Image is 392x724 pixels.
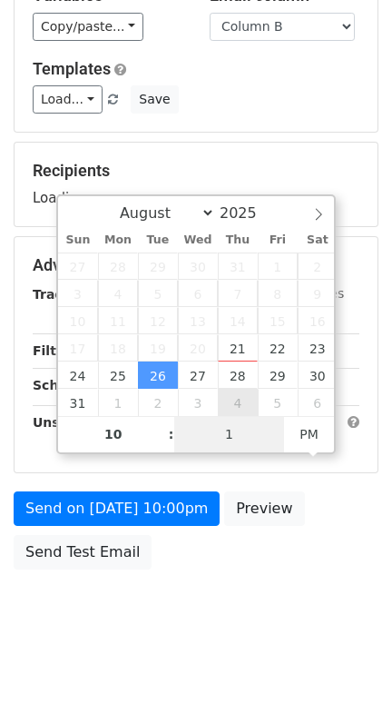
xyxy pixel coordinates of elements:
span: August 1, 2025 [258,253,298,280]
span: September 6, 2025 [298,389,338,416]
span: August 22, 2025 [258,334,298,362]
span: August 6, 2025 [178,280,218,307]
span: August 28, 2025 [218,362,258,389]
span: August 16, 2025 [298,307,338,334]
span: August 2, 2025 [298,253,338,280]
span: July 29, 2025 [138,253,178,280]
span: Fri [258,234,298,246]
span: July 27, 2025 [58,253,98,280]
span: September 1, 2025 [98,389,138,416]
strong: Tracking [33,287,93,302]
span: Sun [58,234,98,246]
strong: Filters [33,343,79,358]
span: September 5, 2025 [258,389,298,416]
a: Templates [33,59,111,78]
a: Preview [224,491,304,526]
span: August 21, 2025 [218,334,258,362]
input: Minute [174,416,285,452]
span: August 24, 2025 [58,362,98,389]
span: August 27, 2025 [178,362,218,389]
h5: Advanced [33,255,359,275]
span: Sat [298,234,338,246]
strong: Schedule [33,378,98,392]
span: August 4, 2025 [98,280,138,307]
strong: Unsubscribe [33,415,122,430]
span: Thu [218,234,258,246]
span: August 5, 2025 [138,280,178,307]
span: August 17, 2025 [58,334,98,362]
iframe: Chat Widget [301,637,392,724]
div: Loading... [33,161,359,208]
span: Mon [98,234,138,246]
span: August 13, 2025 [178,307,218,334]
span: : [169,416,174,452]
button: Save [131,85,178,114]
span: August 18, 2025 [98,334,138,362]
span: August 31, 2025 [58,389,98,416]
span: July 28, 2025 [98,253,138,280]
span: September 2, 2025 [138,389,178,416]
span: August 9, 2025 [298,280,338,307]
a: Copy/paste... [33,13,143,41]
input: Hour [58,416,169,452]
span: August 3, 2025 [58,280,98,307]
span: Click to toggle [284,416,334,452]
span: August 11, 2025 [98,307,138,334]
span: August 19, 2025 [138,334,178,362]
span: July 31, 2025 [218,253,258,280]
span: August 23, 2025 [298,334,338,362]
span: August 20, 2025 [178,334,218,362]
span: July 30, 2025 [178,253,218,280]
input: Year [215,204,280,222]
span: August 12, 2025 [138,307,178,334]
span: August 29, 2025 [258,362,298,389]
a: Send Test Email [14,535,152,570]
a: Send on [DATE] 10:00pm [14,491,220,526]
h5: Recipients [33,161,359,181]
span: August 15, 2025 [258,307,298,334]
span: August 14, 2025 [218,307,258,334]
span: August 25, 2025 [98,362,138,389]
span: September 4, 2025 [218,389,258,416]
span: August 30, 2025 [298,362,338,389]
span: August 7, 2025 [218,280,258,307]
a: Load... [33,85,103,114]
span: September 3, 2025 [178,389,218,416]
span: Tue [138,234,178,246]
span: Wed [178,234,218,246]
span: August 10, 2025 [58,307,98,334]
span: August 26, 2025 [138,362,178,389]
span: August 8, 2025 [258,280,298,307]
